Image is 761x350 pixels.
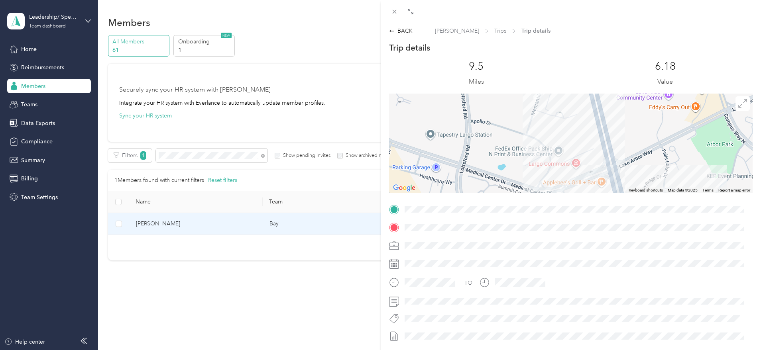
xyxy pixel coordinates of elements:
[655,60,676,73] p: 6.18
[469,60,484,73] p: 9.5
[389,42,430,53] p: Trip details
[718,188,750,192] a: Report a map error
[629,188,663,193] button: Keyboard shortcuts
[391,183,417,193] img: Google
[469,77,484,87] p: Miles
[521,27,551,35] span: Trip details
[494,27,506,35] span: Trips
[668,188,698,192] span: Map data ©2025
[464,279,472,287] div: TO
[391,183,417,193] a: Open this area in Google Maps (opens a new window)
[657,77,673,87] p: Value
[702,188,714,192] a: Terms (opens in new tab)
[716,305,761,350] iframe: Everlance-gr Chat Button Frame
[389,27,413,35] div: BACK
[435,27,479,35] span: [PERSON_NAME]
